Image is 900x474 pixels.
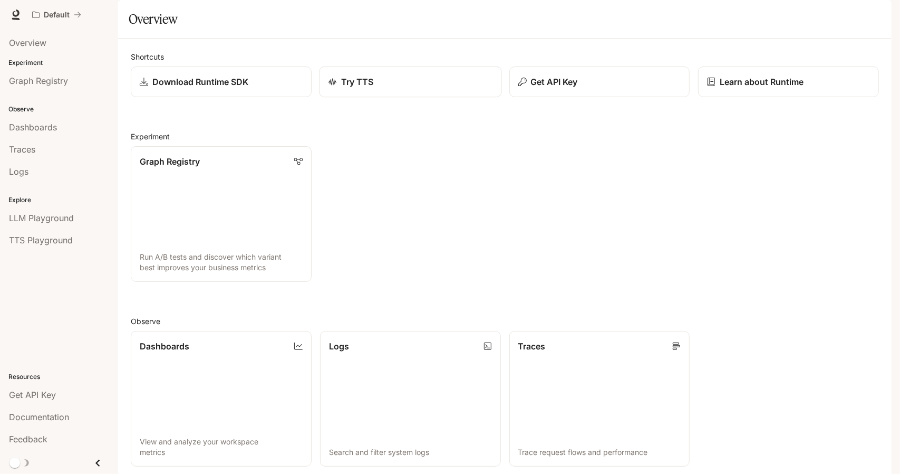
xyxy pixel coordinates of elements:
[509,331,690,467] a: TracesTrace request flows and performance
[140,155,200,168] p: Graph Registry
[531,75,578,88] p: Get API Key
[140,252,303,273] p: Run A/B tests and discover which variant best improves your business metrics
[720,75,804,88] p: Learn about Runtime
[131,331,312,467] a: DashboardsView and analyze your workspace metrics
[131,51,879,62] h2: Shortcuts
[320,331,501,467] a: LogsSearch and filter system logs
[131,131,879,142] h2: Experiment
[129,8,178,30] h1: Overview
[27,4,86,25] button: All workspaces
[329,340,349,353] p: Logs
[152,75,248,88] p: Download Runtime SDK
[44,11,70,20] p: Default
[698,67,879,97] a: Learn about Runtime
[140,437,303,458] p: View and analyze your workspace metrics
[319,67,501,98] a: Try TTS
[131,146,312,282] a: Graph RegistryRun A/B tests and discover which variant best improves your business metrics
[341,75,373,88] p: Try TTS
[518,447,681,458] p: Trace request flows and performance
[509,67,690,97] button: Get API Key
[329,447,492,458] p: Search and filter system logs
[140,340,189,353] p: Dashboards
[518,340,546,353] p: Traces
[131,316,879,327] h2: Observe
[131,67,312,97] a: Download Runtime SDK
